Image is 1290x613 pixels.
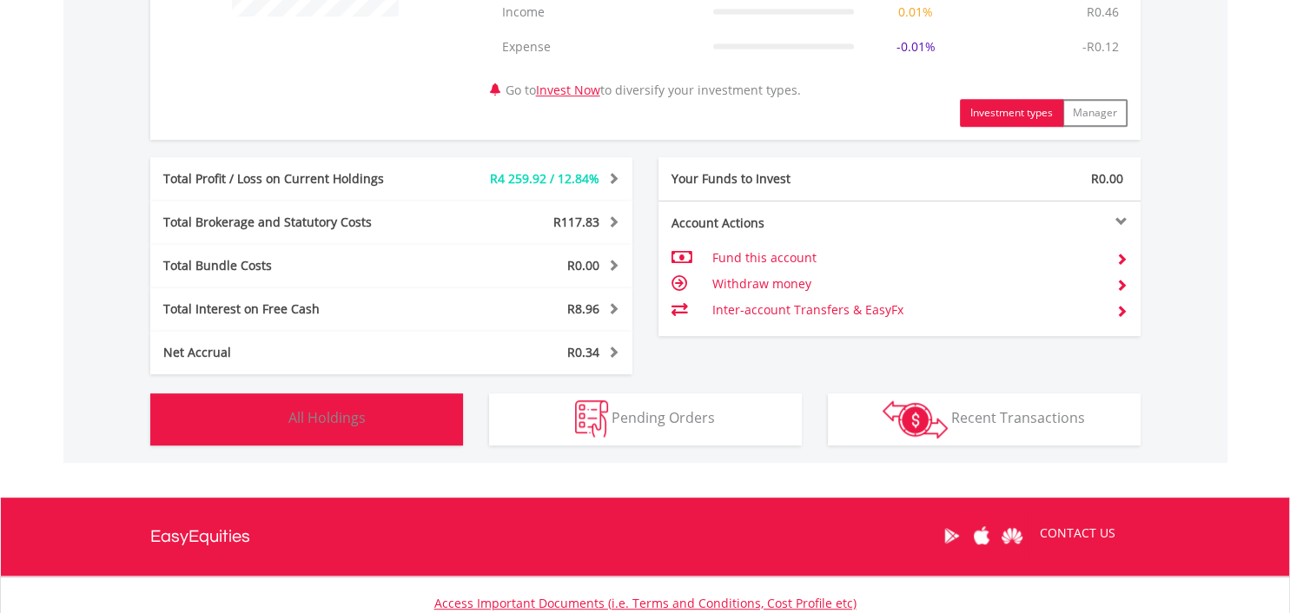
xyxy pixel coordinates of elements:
td: Fund this account [711,245,1101,271]
span: R4 259.92 / 12.84% [490,170,599,187]
span: R0.00 [567,257,599,274]
span: R8.96 [567,300,599,317]
button: Manager [1062,99,1128,127]
a: Access Important Documents (i.e. Terms and Conditions, Cost Profile etc) [434,595,857,611]
span: R117.83 [553,214,599,230]
div: Total Brokerage and Statutory Costs [150,214,432,231]
div: Net Accrual [150,344,432,361]
span: All Holdings [288,408,366,427]
td: Inter-account Transfers & EasyFx [711,297,1101,323]
a: Huawei [997,509,1028,563]
button: Recent Transactions [828,393,1141,445]
div: Total Bundle Costs [150,257,432,274]
span: Recent Transactions [951,408,1085,427]
img: transactions-zar-wht.png [883,400,948,438]
div: Total Profit / Loss on Current Holdings [150,170,432,188]
a: CONTACT US [1028,509,1128,557]
div: Your Funds to Invest [658,170,900,188]
a: Apple [967,509,997,563]
td: Expense [493,30,705,64]
a: EasyEquities [150,498,250,576]
button: All Holdings [150,393,463,445]
div: Total Interest on Free Cash [150,300,432,318]
img: pending_instructions-wht.png [575,400,608,438]
img: holdings-wht.png [248,400,285,438]
td: -0.01% [863,30,969,64]
span: R0.00 [1091,170,1123,187]
span: Pending Orders [612,408,715,427]
td: Withdraw money [711,271,1101,297]
a: Google Play [936,509,967,563]
div: Account Actions [658,214,900,232]
td: -R0.12 [1074,30,1128,64]
button: Investment types [960,99,1063,127]
button: Pending Orders [489,393,802,445]
span: R0.34 [567,344,599,360]
a: Invest Now [536,82,600,98]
